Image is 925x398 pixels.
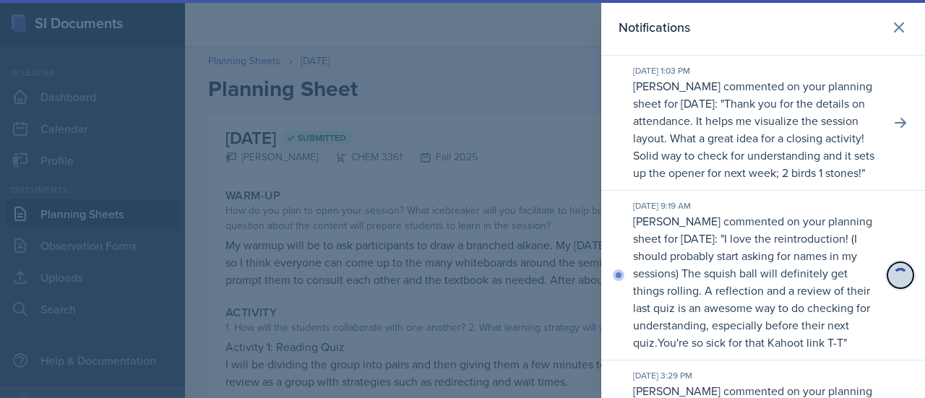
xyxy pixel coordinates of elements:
[633,95,874,181] p: Thank you for the details on attendance. It helps me visualize the session layout. What a great i...
[633,230,870,350] p: I love the reintroduction! (I should probably start asking for names in my sessions) The squish b...
[658,334,843,350] p: You're so sick for that Kahoot link T-T
[619,17,690,38] h2: Notifications
[633,199,879,212] div: [DATE] 9:19 AM
[633,212,879,351] p: [PERSON_NAME] commented on your planning sheet for [DATE]: " "
[633,369,879,382] div: [DATE] 3:29 PM
[633,64,879,77] div: [DATE] 1:03 PM
[633,77,879,181] p: [PERSON_NAME] commented on your planning sheet for [DATE]: " "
